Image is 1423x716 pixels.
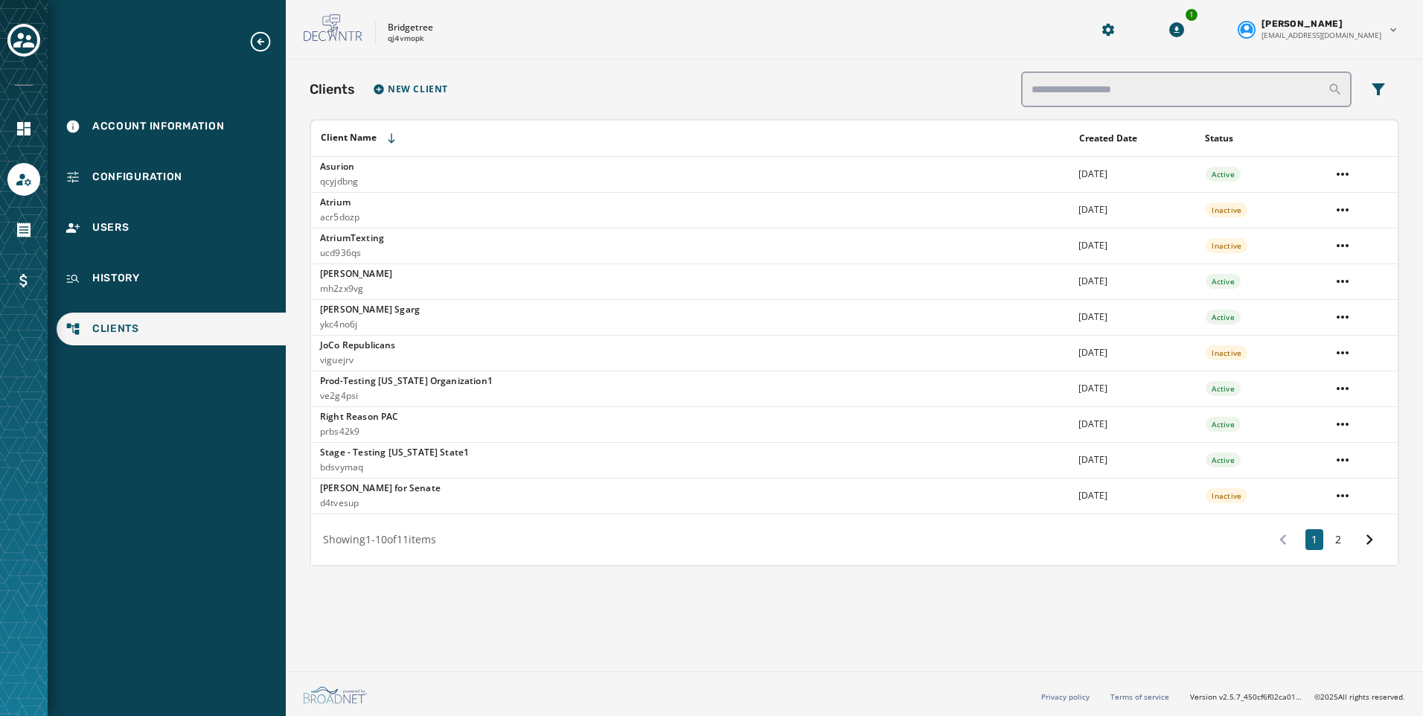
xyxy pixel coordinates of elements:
p: JoCo Republicans [320,339,1069,351]
p: Prod-Testing [US_STATE] Organization1 [320,375,1069,387]
button: Prod-Testing Ohio Organization1 account actions menu [1331,377,1355,400]
a: Navigate to Users [57,211,286,244]
p: bdsvymaq [320,461,1069,473]
button: User settings [1232,12,1405,47]
td: [DATE] [1069,478,1196,514]
button: Asurion account actions menu [1331,162,1355,186]
button: AtriumTexting account actions menu [1331,234,1355,258]
button: 1 [1305,529,1323,550]
button: Bridgetree Demo Sgarg account actions menu [1331,305,1355,329]
a: Navigate to Billing [7,264,40,297]
span: [EMAIL_ADDRESS][DOMAIN_NAME] [1261,30,1381,41]
button: Right Reason PAC account actions menu [1331,412,1355,436]
button: Bridgetree Demo account actions menu [1331,269,1355,293]
h2: Clients [310,79,355,100]
button: Atrium account actions menu [1331,198,1355,222]
a: Navigate to Account Information [57,110,286,143]
a: Navigate to History [57,262,286,295]
td: [DATE] [1069,406,1196,442]
p: acr5dozp [320,211,1069,223]
button: JoCo Republicans account actions menu [1331,341,1355,365]
a: Navigate to Orders [7,214,40,246]
span: Users [92,220,129,235]
a: Navigate to Clients [57,313,286,345]
p: mh2zx9vg [320,283,1069,295]
p: ykc4no6j [320,319,1069,330]
td: [DATE] [1069,156,1196,192]
p: ucd936qs [320,247,1069,259]
p: AtriumTexting [320,232,1069,244]
button: 2 [1329,529,1347,550]
span: Version [1190,691,1302,703]
button: Stage - Testing Ohio State1 account actions menu [1331,448,1355,472]
div: Active [1206,381,1241,396]
span: [PERSON_NAME] [1261,18,1343,30]
td: [DATE] [1069,228,1196,263]
p: Atrium [320,196,1069,208]
p: Stage - Testing [US_STATE] State1 [320,447,1069,458]
div: 1 [1184,7,1199,22]
p: Right Reason PAC [320,411,1069,423]
span: Clients [92,322,139,336]
a: Terms of service [1110,691,1169,702]
div: Active [1206,417,1241,432]
p: d4tvesup [320,497,1069,509]
button: Sort by [object Object] [1073,127,1143,150]
p: Asurion [320,161,1069,173]
span: New Client [388,83,448,95]
span: Configuration [92,170,182,185]
div: Inactive [1206,488,1247,503]
td: [DATE] [1069,263,1196,299]
button: Sort by [object Object] [1199,127,1239,150]
button: Filters menu [1363,74,1393,104]
span: Account Information [92,119,224,134]
button: Sort by [object Object] [315,126,403,150]
a: Navigate to Home [7,112,40,145]
p: [PERSON_NAME] Sgarg [320,304,1069,316]
div: Active [1206,167,1241,182]
button: Manage global settings [1095,16,1122,43]
button: Expand sub nav menu [249,30,284,54]
p: qcyjdbng [320,176,1069,188]
span: Showing 1 - 10 of 11 items [323,532,436,546]
td: [DATE] [1069,442,1196,478]
div: Inactive [1206,202,1247,217]
div: Inactive [1206,345,1247,360]
button: Ted Cruz for Senate account actions menu [1331,484,1355,508]
div: Active [1206,453,1241,467]
span: © 2025 All rights reserved. [1314,691,1405,702]
span: v2.5.7_450cf6f02ca01d91e0dd0016ee612a244a52abf3 [1219,691,1302,703]
span: History [92,271,140,286]
button: Toggle account select drawer [7,24,40,57]
a: Navigate to Configuration [57,161,286,194]
button: Download Menu [1163,16,1190,43]
a: Navigate to Account [7,163,40,196]
p: Bridgetree [388,22,433,33]
td: [DATE] [1069,335,1196,371]
div: Inactive [1206,238,1247,253]
div: Active [1206,274,1241,289]
p: prbs42k9 [320,426,1069,438]
p: qj4vmopk [388,33,424,45]
a: Privacy policy [1041,691,1090,702]
td: [DATE] [1069,192,1196,228]
p: [PERSON_NAME] for Senate [320,482,1069,494]
p: [PERSON_NAME] [320,268,1069,280]
div: Active [1206,310,1241,325]
td: [DATE] [1069,371,1196,406]
p: viguejrv [320,354,1069,366]
td: [DATE] [1069,299,1196,335]
p: ve2g4psi [320,390,1069,402]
